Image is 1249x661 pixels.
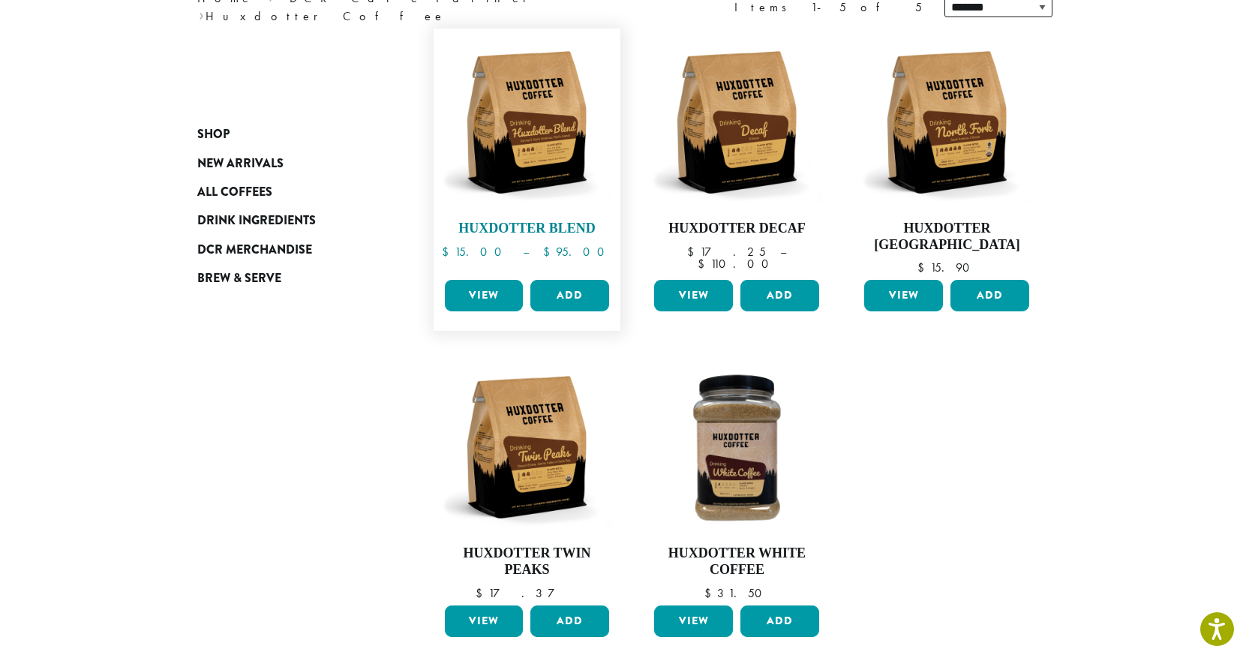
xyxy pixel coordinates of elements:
[860,36,1033,274] a: Huxdotter [GEOGRAPHIC_DATA] $15.90
[197,178,377,206] a: All Coffees
[199,2,204,26] span: ›
[950,280,1029,311] button: Add
[687,244,700,260] span: $
[650,36,823,209] img: Huxdotter-Coffee-Decaf-12oz-Web.jpg
[197,264,377,293] a: Brew & Serve
[530,280,609,311] button: Add
[780,244,786,260] span: –
[698,256,776,272] bdi: 110.00
[445,280,524,311] a: View
[654,280,733,311] a: View
[543,244,611,260] bdi: 95.00
[650,545,823,578] h4: Huxdotter White Coffee
[197,183,272,202] span: All Coffees
[441,545,614,578] h4: Huxdotter Twin Peaks
[917,260,977,275] bdi: 15.90
[864,280,943,311] a: View
[476,585,578,601] bdi: 17.37
[740,280,819,311] button: Add
[197,120,377,149] a: Shop
[441,36,614,274] a: Huxdotter Blend
[440,36,613,209] img: Huxdotter-Coffee-Huxdotter-Blend-12oz-Web.jpg
[860,36,1033,209] img: Huxdotter-Coffee-North-Fork-12oz-Web.jpg
[523,244,529,260] span: –
[650,221,823,237] h4: Huxdotter Decaf
[197,155,284,173] span: New Arrivals
[197,212,316,230] span: Drink Ingredients
[442,244,455,260] span: $
[441,221,614,237] h4: Huxdotter Blend
[654,605,733,637] a: View
[860,221,1033,253] h4: Huxdotter [GEOGRAPHIC_DATA]
[543,244,556,260] span: $
[197,149,377,177] a: New Arrivals
[441,361,614,599] a: Huxdotter Twin Peaks $17.37
[698,256,710,272] span: $
[687,244,766,260] bdi: 17.25
[704,585,717,601] span: $
[740,605,819,637] button: Add
[197,236,377,264] a: DCR Merchandise
[650,361,823,599] a: Huxdotter White Coffee $31.50
[440,361,613,533] img: Huxdotter-Coffee-Twin-Peaks-12oz-Web-1.jpg
[476,585,488,601] span: $
[197,125,230,144] span: Shop
[917,260,930,275] span: $
[704,585,769,601] bdi: 31.50
[650,36,823,274] a: Huxdotter Decaf
[197,206,377,235] a: Drink Ingredients
[445,605,524,637] a: View
[650,361,823,533] img: Huxdotter-White-Coffee-2lb-Container-Web.jpg
[197,241,312,260] span: DCR Merchandise
[197,269,281,288] span: Brew & Serve
[442,244,509,260] bdi: 15.00
[530,605,609,637] button: Add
